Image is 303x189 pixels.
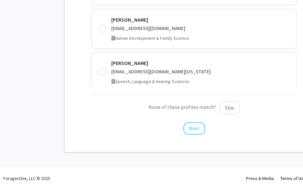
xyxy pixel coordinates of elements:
[5,160,27,184] iframe: Chat
[219,101,240,114] button: Skip
[246,175,274,181] a: Press & Media
[91,101,297,114] p: None of these profiles match?
[111,59,290,67] div: [PERSON_NAME]
[183,122,205,134] button: Next
[115,35,189,41] span: Human Development & Family Science
[111,68,290,76] div: [EMAIL_ADDRESS][DOMAIN_NAME][US_STATE]
[111,16,290,24] div: [PERSON_NAME]
[115,79,189,84] span: Speech, Language & Hearing Sciences
[111,25,290,32] div: [EMAIL_ADDRESS][DOMAIN_NAME]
